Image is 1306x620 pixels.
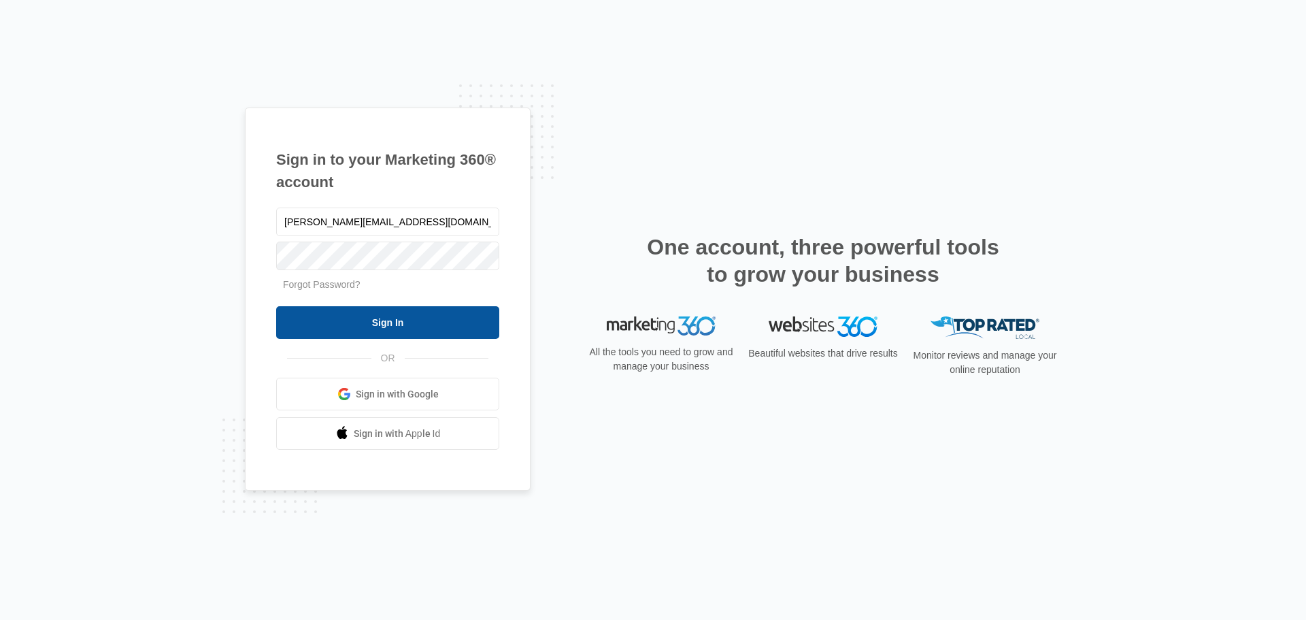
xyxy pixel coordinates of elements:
img: Top Rated Local [931,316,1039,339]
h2: One account, three powerful tools to grow your business [643,233,1003,288]
img: Websites 360 [769,316,877,336]
span: Sign in with Apple Id [354,427,441,441]
a: Forgot Password? [283,279,361,290]
p: All the tools you need to grow and manage your business [585,345,737,374]
span: OR [371,351,405,365]
a: Sign in with Apple Id [276,417,499,450]
span: Sign in with Google [356,387,439,402]
a: Sign in with Google [276,378,499,410]
img: Marketing 360 [607,316,716,336]
input: Sign In [276,306,499,339]
input: Email [276,208,499,236]
p: Beautiful websites that drive results [747,346,899,361]
h1: Sign in to your Marketing 360® account [276,148,499,193]
p: Monitor reviews and manage your online reputation [909,348,1061,377]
